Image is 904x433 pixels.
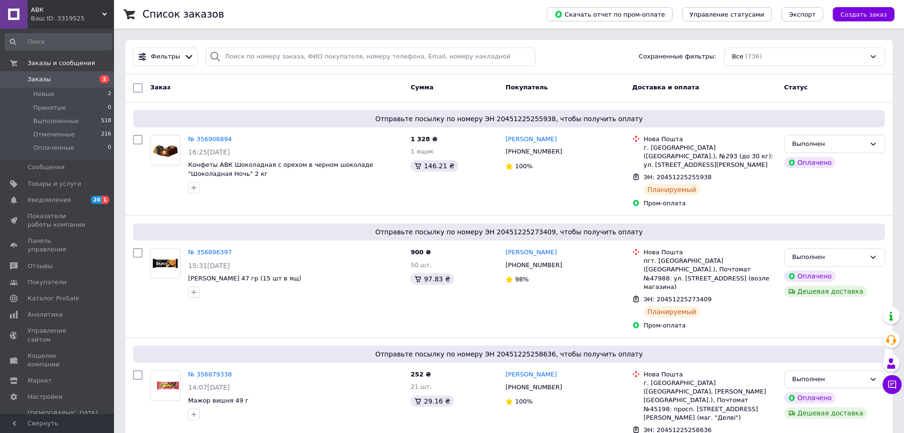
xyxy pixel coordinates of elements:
[784,392,836,404] div: Оплачено
[150,248,181,279] a: Фото товару
[188,371,232,378] a: № 356879338
[789,11,816,18] span: Экспорт
[31,6,102,14] span: АВК
[137,349,881,359] span: Отправьте посылку по номеру ЭН 20451225258636, чтобы получить оплату
[515,276,529,283] span: 98%
[28,163,65,172] span: Сообщения
[108,90,111,98] span: 2
[28,278,67,287] span: Покупатели
[410,383,431,390] span: 21 шт.
[188,262,230,269] span: 15:31[DATE]
[188,161,373,177] a: Конфеты АВК Шоколадная с орехом в черном шоколаде "Шоколадная Ночь" 2 кг
[644,248,777,257] div: Нова Пошта
[150,135,181,165] a: Фото товару
[644,135,777,144] div: Нова Пошта
[784,286,867,297] div: Дешевая доставка
[28,376,52,385] span: Маркет
[547,7,673,21] button: Скачать отчет по пром-оплате
[823,10,894,18] a: Создать заказ
[33,90,54,98] span: Новые
[33,104,66,112] span: Принятые
[644,144,777,170] div: г. [GEOGRAPHIC_DATA] ([GEOGRAPHIC_DATA].), №293 (до 30 кг): ул. [STREET_ADDRESS][PERSON_NAME]
[28,180,81,188] span: Товары и услуги
[505,135,557,144] a: [PERSON_NAME]
[410,135,437,143] span: 1 328 ₴
[504,381,564,394] div: [PHONE_NUMBER]
[150,370,181,401] a: Фото товару
[644,370,777,379] div: Нова Пошта
[745,53,762,60] span: (736)
[101,130,111,139] span: 216
[151,374,180,397] img: Фото товару
[28,237,88,254] span: Панель управления
[137,114,881,124] span: Отправьте посылку по номеру ЭН 20451225255938, чтобы получить оплату
[792,139,866,149] div: Выполнен
[151,52,181,61] span: Фильтры
[784,407,867,419] div: Дешевая доставка
[410,395,454,407] div: 29.16 ₴
[644,199,777,208] div: Пром-оплата
[632,84,699,91] span: Доставка и оплата
[28,75,51,84] span: Заказы
[784,157,836,168] div: Оплачено
[28,310,63,319] span: Аналитика
[108,104,111,112] span: 0
[504,145,564,158] div: [PHONE_NUMBER]
[644,296,712,303] span: ЭН: 20451225273409
[28,212,88,229] span: Показатели работы компании
[100,75,109,83] span: 2
[682,7,772,21] button: Управление статусами
[137,227,881,237] span: Отправьте посылку по номеру ЭН 20451225273409, чтобы получить оплату
[188,275,301,282] a: [PERSON_NAME] 47 гр (15 шт в ящ)
[28,59,95,67] span: Заказы и сообщения
[792,252,866,262] div: Выполнен
[188,148,230,156] span: 16:25[DATE]
[188,249,232,256] a: № 356896397
[639,52,716,61] span: Сохраненные фильтры:
[883,375,902,394] button: Чат с покупателем
[28,294,79,303] span: Каталог ProSale
[28,327,88,344] span: Управление сайтом
[504,259,564,271] div: [PHONE_NUMBER]
[151,135,180,165] img: Фото товару
[188,135,232,143] a: № 356906894
[151,256,180,271] img: Фото товару
[188,397,248,404] a: Мажор вишня 49 г
[505,84,548,91] span: Покупатель
[410,249,431,256] span: 900 ₴
[505,248,557,257] a: [PERSON_NAME]
[515,398,533,405] span: 100%
[206,48,536,66] input: Поиск по номеру заказа, ФИО покупателя, номеру телефона, Email, номеру накладной
[833,7,894,21] button: Создать заказ
[644,321,777,330] div: Пром-оплата
[784,84,808,91] span: Статус
[28,262,53,270] span: Отзывы
[644,379,777,422] div: г. [GEOGRAPHIC_DATA] ([GEOGRAPHIC_DATA], [PERSON_NAME][GEOGRAPHIC_DATA].), Почтомат №45198: просп...
[143,9,224,20] h1: Список заказов
[732,52,743,61] span: Все
[101,117,111,125] span: 518
[515,163,533,170] span: 100%
[33,144,74,152] span: Оплаченные
[644,306,700,318] div: Планируемый
[784,270,836,282] div: Оплачено
[28,393,62,401] span: Настройки
[644,184,700,195] div: Планируемый
[644,173,712,181] span: ЭН: 20451225255938
[410,148,434,155] span: 1 ящик
[644,257,777,291] div: пгт. [GEOGRAPHIC_DATA] ([GEOGRAPHIC_DATA].), Почтомат №47988: ул. [STREET_ADDRESS] (возле магазина)
[33,130,75,139] span: Отмененные
[410,84,433,91] span: Сумма
[792,375,866,385] div: Выполнен
[28,352,88,369] span: Кошелек компании
[505,370,557,379] a: [PERSON_NAME]
[690,11,764,18] span: Управление статусами
[840,11,887,18] span: Создать заказ
[554,10,665,19] span: Скачать отчет по пром-оплате
[150,84,171,91] span: Заказ
[31,14,114,23] div: Ваш ID: 3319525
[108,144,111,152] span: 0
